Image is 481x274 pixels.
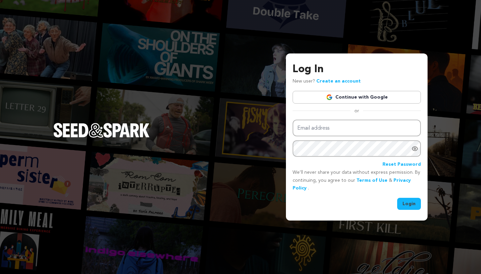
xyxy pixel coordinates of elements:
[53,123,150,138] img: Seed&Spark Logo
[356,178,387,183] a: Terms of Use
[326,94,333,101] img: Google logo
[293,78,361,86] p: New user?
[53,123,150,151] a: Seed&Spark Homepage
[397,198,421,210] button: Login
[412,145,418,152] a: Show password as plain text. Warning: this will display your password on the screen.
[293,91,421,104] a: Continue with Google
[293,169,421,192] p: We’ll never share your data without express permission. By continuing, you agree to our & .
[350,108,363,114] span: or
[382,161,421,169] a: Reset Password
[316,79,361,84] a: Create an account
[293,61,421,78] h3: Log In
[293,120,421,137] input: Email address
